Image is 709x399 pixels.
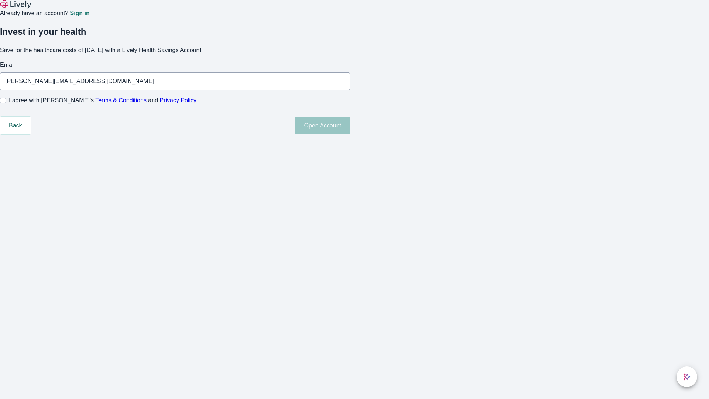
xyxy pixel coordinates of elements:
[9,96,196,105] span: I agree with [PERSON_NAME]’s and
[160,97,197,103] a: Privacy Policy
[95,97,147,103] a: Terms & Conditions
[70,10,89,16] a: Sign in
[677,366,697,387] button: chat
[683,373,691,381] svg: Lively AI Assistant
